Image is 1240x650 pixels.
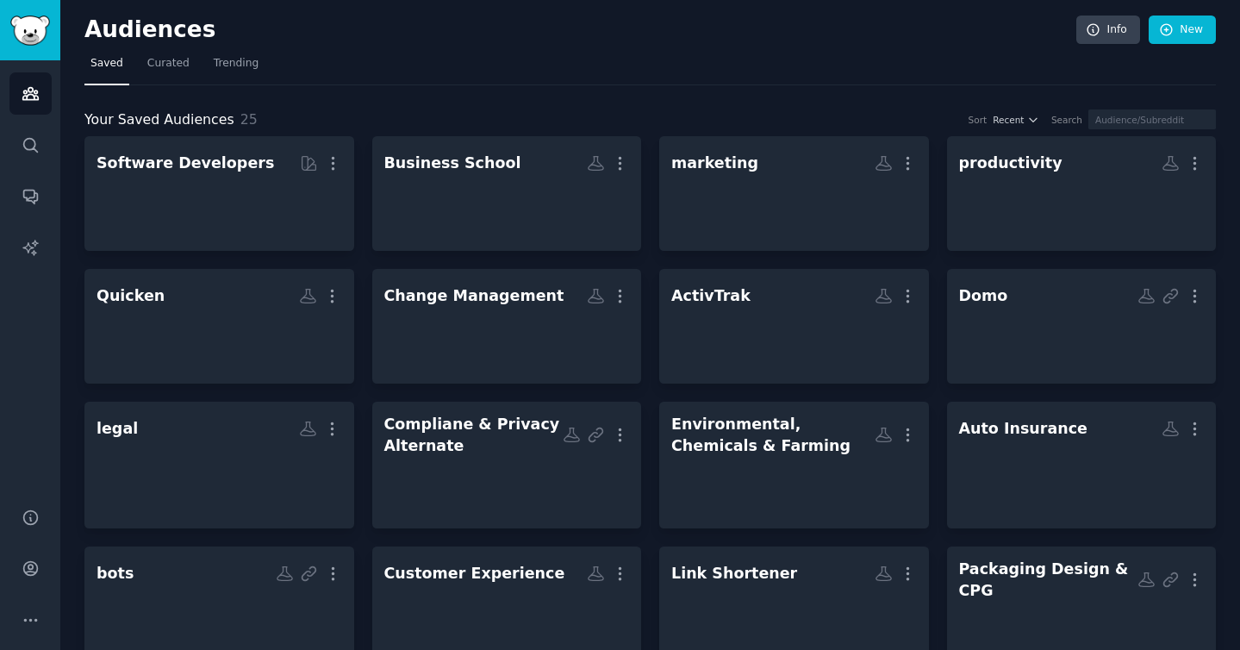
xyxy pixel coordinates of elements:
[84,136,354,251] a: Software Developers
[959,418,1087,440] div: Auto Insurance
[959,153,1062,174] div: productivity
[1149,16,1216,45] a: New
[659,269,929,384] a: ActivTrak
[97,563,134,584] div: bots
[208,50,265,85] a: Trending
[372,402,642,528] a: Compliane & Privacy Alternate
[84,109,234,131] span: Your Saved Audiences
[947,269,1217,384] a: Domo
[147,56,190,72] span: Curated
[84,50,129,85] a: Saved
[947,136,1217,251] a: productivity
[84,16,1076,44] h2: Audiences
[10,16,50,46] img: GummySearch logo
[97,285,165,307] div: Quicken
[671,563,797,584] div: Link Shortener
[959,285,1008,307] div: Domo
[671,414,875,456] div: Environmental, Chemicals & Farming
[659,136,929,251] a: marketing
[372,136,642,251] a: Business School
[659,402,929,528] a: Environmental, Chemicals & Farming
[947,402,1217,528] a: Auto Insurance
[993,114,1039,126] button: Recent
[1076,16,1140,45] a: Info
[959,559,1138,601] div: Packaging Design & CPG
[993,114,1024,126] span: Recent
[141,50,196,85] a: Curated
[384,285,564,307] div: Change Management
[671,153,758,174] div: marketing
[384,153,521,174] div: Business School
[671,285,751,307] div: ActivTrak
[84,269,354,384] a: Quicken
[969,114,988,126] div: Sort
[1051,114,1082,126] div: Search
[372,269,642,384] a: Change Management
[1088,109,1216,129] input: Audience/Subreddit
[97,418,138,440] div: legal
[384,563,565,584] div: Customer Experience
[97,153,274,174] div: Software Developers
[84,402,354,528] a: legal
[90,56,123,72] span: Saved
[240,111,258,128] span: 25
[384,414,564,456] div: Compliane & Privacy Alternate
[214,56,259,72] span: Trending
